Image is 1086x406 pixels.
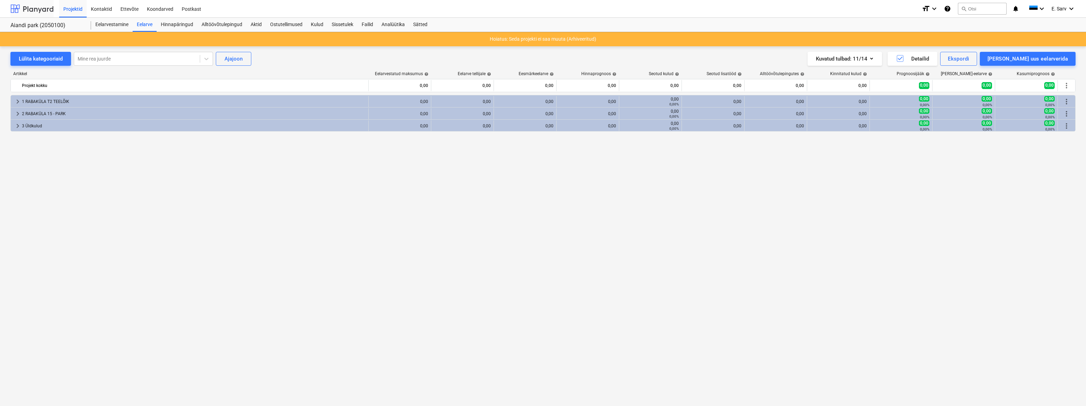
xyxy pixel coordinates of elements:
div: 0,00 [810,80,867,91]
div: Eelarve tellijale [458,71,491,76]
span: help [548,72,554,76]
a: Sissetulek [328,18,357,32]
span: 0,00 [982,108,992,114]
div: Hinnaprognoos [581,71,616,76]
span: help [987,72,992,76]
div: Seotud lisatööd [707,71,742,76]
small: 0,00% [983,103,992,107]
div: 0,00 [434,111,491,116]
span: help [486,72,491,76]
div: 0,00 [622,97,679,106]
div: Kinnitatud kulud [830,71,867,76]
div: 0,00 [371,80,428,91]
div: 2 RABAKÜLA 15 - PARK [22,108,365,119]
div: [PERSON_NAME]-eelarve [941,71,992,76]
div: 0,00 [559,80,616,91]
div: Alltöövõtulepingutes [760,71,804,76]
div: Eelarve [133,18,157,32]
span: keyboard_arrow_right [14,110,22,118]
div: Aiandi park (2050100) [10,22,83,29]
span: help [924,72,930,76]
div: 0,00 [497,80,553,91]
div: Kasumiprognoos [1017,71,1055,76]
span: Rohkem tegevusi [1062,122,1071,130]
small: 0,00% [1045,127,1055,131]
a: Aktid [246,18,266,32]
span: Rohkem tegevusi [1062,97,1071,106]
small: 0,00% [983,115,992,119]
div: 0,00 [434,80,491,91]
div: Lülita kategooriaid [19,54,63,63]
i: keyboard_arrow_down [930,5,938,13]
a: Hinnapäringud [157,18,197,32]
i: format_size [922,5,930,13]
div: Eelarvestatud maksumus [375,71,428,76]
div: 0,00 [810,99,867,104]
div: 0,00 [685,111,741,116]
a: Kulud [307,18,328,32]
span: 0,00 [982,82,992,89]
button: Lülita kategooriaid [10,52,71,66]
a: Failid [357,18,377,32]
i: keyboard_arrow_down [1067,5,1076,13]
button: Ekspordi [940,52,977,66]
span: 0,00 [919,82,929,89]
span: Rohkem tegevusi [1062,81,1071,90]
div: 0,00 [810,124,867,128]
div: 0,00 [747,111,804,116]
div: 0,00 [622,80,679,91]
span: help [423,72,428,76]
i: notifications [1012,5,1019,13]
div: Kuvatud tulbad : 11/14 [816,54,874,63]
div: 0,00 [371,99,428,104]
div: Detailid [896,54,929,63]
div: 0,00 [497,111,553,116]
a: Ostutellimused [266,18,307,32]
div: Seotud kulud [649,71,679,76]
span: keyboard_arrow_right [14,97,22,106]
div: 0,00 [685,80,741,91]
small: 0,00% [669,127,679,130]
div: 0,00 [371,124,428,128]
div: 0,00 [747,80,804,91]
div: Ekspordi [948,54,969,63]
small: 0,00% [1045,115,1055,119]
small: 0,00% [1045,103,1055,107]
span: 0,00 [982,120,992,126]
button: Detailid [888,52,937,66]
i: Abikeskus [944,5,951,13]
small: 0,00% [920,103,929,107]
div: 0,00 [371,111,428,116]
span: 0,00 [919,96,929,102]
iframe: Chat Widget [1051,373,1086,406]
div: 0,00 [810,111,867,116]
small: 0,00% [669,102,679,106]
a: Alltöövõtulepingud [197,18,246,32]
span: 0,00 [1044,96,1055,102]
span: help [674,72,679,76]
div: 0,00 [747,124,804,128]
span: 0,00 [1044,82,1055,89]
div: 3 Üldkulud [22,120,365,132]
div: 0,00 [622,109,679,119]
span: 0,00 [919,108,929,114]
a: Eelarvestamine [91,18,133,32]
span: help [861,72,867,76]
div: 0,00 [622,121,679,131]
button: [PERSON_NAME] uus eelarverida [980,52,1076,66]
div: 0,00 [685,124,741,128]
div: 0,00 [559,124,616,128]
p: Hoiatus: Seda projekti ei saa muuta (Arhiveeritud) [490,35,596,43]
span: search [961,6,967,11]
span: help [611,72,616,76]
div: 0,00 [497,99,553,104]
